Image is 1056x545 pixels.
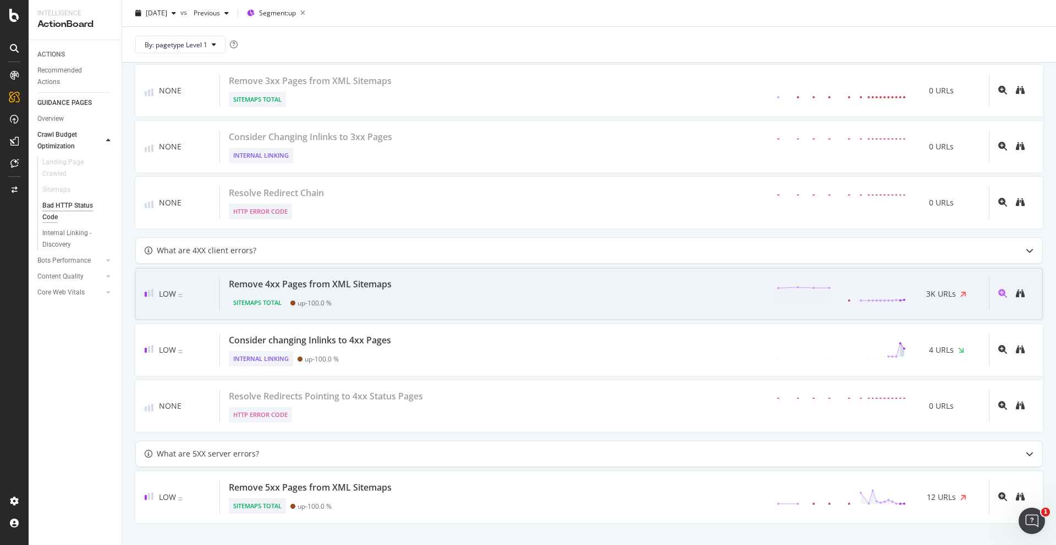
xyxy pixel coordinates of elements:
div: Sitemaps Total [229,92,286,107]
div: Consider Changing Inlinks to 3xx Pages [229,130,392,143]
span: Low [159,288,176,299]
div: ACTIONS [37,49,65,60]
a: GUIDANCE PAGES [37,97,114,109]
div: ActionBoard [37,18,113,31]
a: Core Web Vitals [37,287,103,298]
div: Consider changing Inlinks to 4xx Pages [229,333,391,347]
a: Sitemaps [42,184,114,196]
button: Previous [189,4,233,22]
a: Landing Page Crawled [42,157,114,180]
span: Low [159,344,176,355]
div: HTTP Error Code [229,204,292,219]
div: magnifying-glass-plus [998,289,1007,298]
span: By: pagetype Level 1 [145,40,207,49]
a: Crawl Budget Optimization [37,129,103,152]
div: Sitemaps [42,184,70,196]
div: Content Quality [37,271,84,282]
span: None [159,196,182,209]
div: Recommended Actions [37,65,103,88]
div: up - 100.0 % [298,502,332,510]
div: Bots Performance [37,255,91,266]
div: Remove 4xx Pages from XML Sitemaps [229,277,392,291]
div: magnifying-glass-plus [998,142,1007,151]
div: Bad HTTP Status Code [42,200,104,223]
div: binoculars [1016,289,1025,298]
a: binoculars [1016,197,1025,208]
a: Internal Linking - Discovery [42,227,114,251]
div: Remove 5xx Pages from XML Sitemaps [229,481,392,494]
div: binoculars [1016,345,1025,354]
a: binoculars [1016,85,1025,96]
div: Landing Page Crawled [42,157,104,180]
span: 2025 Oct. 6th [146,8,167,18]
button: Segment:up [243,4,310,22]
div: What are 5XX server errors? [157,447,259,460]
div: GUIDANCE PAGES [37,97,92,109]
button: [DATE] [131,4,180,22]
div: Core Web Vitals [37,287,85,298]
button: By: pagetype Level 1 [135,36,226,53]
div: What are 4XX client errors? [157,244,256,257]
span: Low [159,492,176,502]
span: Segment: up [259,8,296,18]
div: HTTP Error Code [229,407,292,422]
span: 0 URLs [929,140,954,153]
span: 1 [1041,508,1050,516]
span: Previous [189,8,220,18]
a: binoculars [1016,344,1025,355]
span: 4 URLs [929,343,954,357]
div: magnifying-glass-plus [998,86,1007,94]
div: up - 100.0 % [305,355,339,363]
div: binoculars [1016,401,1025,410]
div: magnifying-glass-plus [998,198,1007,207]
span: None [159,399,182,413]
div: binoculars [1016,86,1025,94]
a: Bots Performance [37,255,103,266]
div: Overview [37,113,64,125]
div: magnifying-glass-plus [998,401,1007,410]
div: Internal Linking [229,351,293,366]
a: Content Quality [37,271,103,282]
div: Internal Linking - Discovery [42,227,105,251]
div: Internal Linking [229,148,293,163]
a: binoculars [1016,492,1025,502]
div: binoculars [1016,492,1025,501]
div: magnifying-glass-plus [998,345,1007,354]
div: magnifying-glass-plus [998,492,1007,501]
a: binoculars [1016,401,1025,411]
img: Equal [178,497,183,500]
iframe: Intercom live chat [1019,508,1045,534]
a: Recommended Actions [37,65,114,88]
div: Resolve Redirects Pointing to 4xx Status Pages [229,390,423,403]
a: Bad HTTP Status Code [42,200,114,223]
div: Remove 3xx Pages from XML Sitemaps [229,74,392,87]
span: vs [180,7,189,16]
a: ACTIONS [37,49,114,60]
span: 12 URLs [927,491,956,504]
div: Resolve Redirect Chain [229,186,324,199]
span: 0 URLs [929,84,954,97]
div: Sitemaps Total [229,498,286,514]
span: None [159,84,182,97]
span: None [159,140,182,153]
div: binoculars [1016,142,1025,151]
div: Intelligence [37,9,113,18]
img: Equal [178,350,183,353]
div: up - 100.0 % [298,299,332,307]
span: 0 URLs [929,196,954,209]
div: Crawl Budget Optimization [37,129,95,152]
div: Sitemaps Total [229,295,286,310]
div: binoculars [1016,198,1025,207]
a: binoculars [1016,288,1025,299]
img: Equal [178,294,183,297]
span: 0 URLs [929,399,954,413]
a: Overview [37,113,114,125]
span: 3K URLs [926,287,956,301]
a: binoculars [1016,141,1025,152]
